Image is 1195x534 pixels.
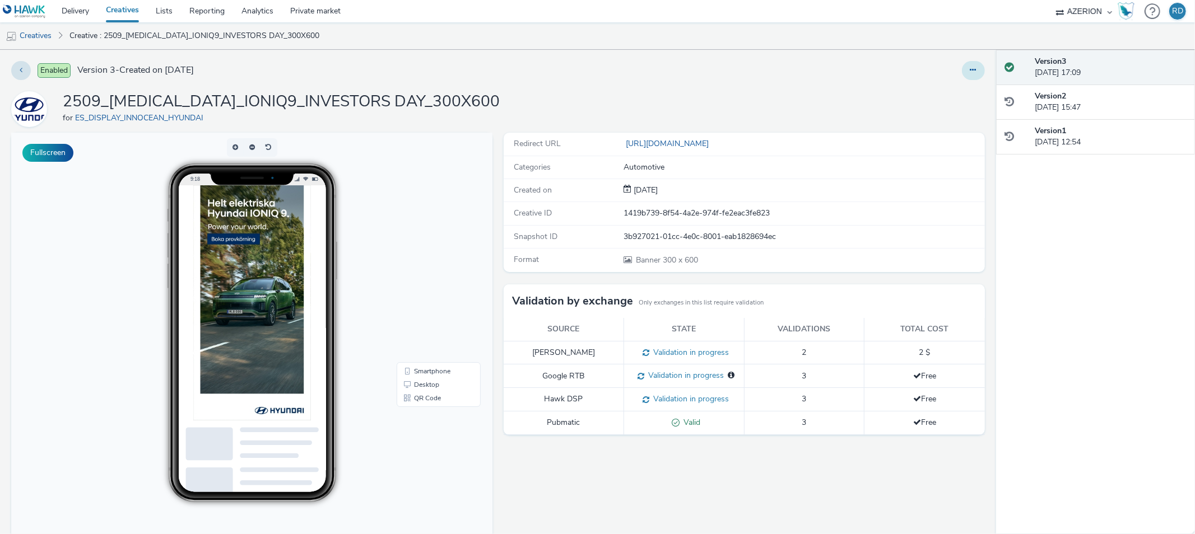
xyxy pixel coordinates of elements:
[1118,2,1134,20] img: Hawk Academy
[13,93,45,125] img: ES_DISPLAY_INNOCEAN_HYUNDAI
[1035,91,1186,114] div: [DATE] 15:47
[644,370,724,381] span: Validation in progress
[1035,125,1066,136] strong: Version 1
[1035,56,1186,79] div: [DATE] 17:09
[636,255,663,265] span: Banner
[1172,3,1183,20] div: RD
[624,162,983,173] div: Automotive
[1035,56,1066,67] strong: Version 3
[1035,91,1066,101] strong: Version 2
[744,318,864,341] th: Validations
[514,162,551,172] span: Categories
[1035,125,1186,148] div: [DATE] 12:54
[514,185,552,195] span: Created on
[63,113,75,123] span: for
[919,347,930,358] span: 2 $
[22,144,73,162] button: Fullscreen
[631,185,658,195] span: [DATE]
[63,91,500,113] h1: 2509_[MEDICAL_DATA]_IONIQ9_INVESTORS DAY_300X600
[639,298,764,307] small: Only exchanges in this list require validation
[1118,2,1139,20] a: Hawk Academy
[514,231,557,242] span: Snapshot ID
[649,394,729,404] span: Validation in progress
[624,138,713,149] a: [URL][DOMAIN_NAME]
[504,341,624,364] td: [PERSON_NAME]
[514,254,539,265] span: Format
[6,31,17,42] img: mobile
[504,411,624,435] td: Pubmatic
[624,231,983,242] div: 3b927021-01cc-4e0c-8001-eab1828694ec
[649,347,729,358] span: Validation in progress
[504,364,624,388] td: Google RTB
[802,417,806,428] span: 3
[913,371,936,381] span: Free
[514,208,552,218] span: Creative ID
[624,208,983,219] div: 1419b739-8f54-4a2e-974f-fe2eac3fe823
[388,245,467,259] li: Desktop
[11,104,52,114] a: ES_DISPLAY_INNOCEAN_HYUNDAI
[631,185,658,196] div: Creation 01 October 2025, 12:54
[77,64,194,77] span: Version 3 - Created on [DATE]
[388,259,467,272] li: QR Code
[38,63,71,78] span: Enabled
[64,22,325,49] a: Creative : 2509_[MEDICAL_DATA]_IONIQ9_INVESTORS DAY_300X600
[680,417,700,428] span: Valid
[179,43,188,49] span: 9:18
[403,235,439,242] span: Smartphone
[802,394,806,404] span: 3
[913,394,936,404] span: Free
[802,347,806,358] span: 2
[403,249,428,255] span: Desktop
[3,4,46,18] img: undefined Logo
[913,417,936,428] span: Free
[802,371,806,381] span: 3
[182,53,300,288] img: Advertisement preview
[403,262,430,269] span: QR Code
[388,232,467,245] li: Smartphone
[512,293,633,310] h3: Validation by exchange
[75,113,208,123] a: ES_DISPLAY_INNOCEAN_HYUNDAI
[624,318,744,341] th: State
[635,255,698,265] span: 300 x 600
[514,138,561,149] span: Redirect URL
[504,388,624,411] td: Hawk DSP
[864,318,985,341] th: Total cost
[504,318,624,341] th: Source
